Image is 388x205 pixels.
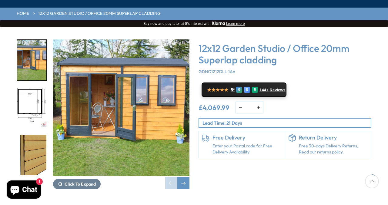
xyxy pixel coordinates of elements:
[299,143,368,155] p: Free 30-days Delivery Returns, Read our returns policy.
[202,120,371,126] p: Lead Time: 21 Days
[177,177,189,189] div: Next slide
[236,87,242,93] div: G
[252,87,258,93] div: R
[199,104,229,111] ins: £4,069.99
[38,11,161,17] a: 12x12 Garden Studio / Office 20mm Superlap cladding
[53,39,189,189] div: 1 / 16
[270,88,286,92] span: Reviews
[199,42,371,66] h3: 12x12 Garden Studio / Office 20mm Superlap cladding
[212,143,282,155] a: Enter your Postal code for Free Delivery Availability
[244,87,250,93] div: E
[5,180,43,200] inbox-online-store-chat: Shopify online store chat
[17,40,46,80] img: GardenStudioOffice_2_4ba840dd-6cfc-4c1e-9ddd-8f5fd2866bb1_200x200.jpg
[259,88,268,92] span: 144+
[17,88,46,128] img: A369312gx12gardenofficePLAN_200x200.jpg
[212,134,282,141] h6: Free Delivery
[17,135,46,175] img: CladdingGardenStudioOffice_2_b5b64fe4-2343-4396-88e5-ab5e3a21aa03_200x200.jpg
[17,87,47,129] div: 2 / 16
[199,69,236,74] span: GDNO1212DLL-1AA
[65,181,96,187] span: Click To Expand
[165,177,177,189] div: Previous slide
[17,39,47,81] div: 1 / 16
[202,82,286,97] a: ★★★★★ 5* G E R 144+ Reviews
[17,134,47,176] div: 3 / 16
[207,87,228,93] span: ★★★★★
[53,39,189,176] img: 12x12 Garden Studio / Office 20mm Superlap cladding
[299,134,368,141] h6: Return Delivery
[53,179,101,189] button: Click To Expand
[17,11,29,17] a: HOME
